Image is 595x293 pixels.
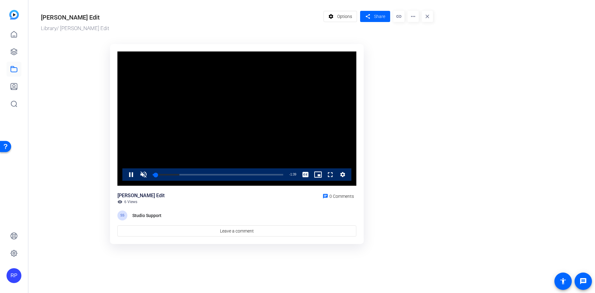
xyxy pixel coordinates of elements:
mat-icon: close [422,11,433,22]
img: blue-gradient.svg [9,10,19,20]
a: 0 Comments [320,192,356,199]
mat-icon: share [364,12,372,21]
mat-icon: settings [327,11,335,22]
div: SS [117,211,127,220]
mat-icon: accessibility [559,277,567,285]
div: / [PERSON_NAME] Edit [41,24,320,33]
mat-icon: message [580,277,587,285]
button: Options [324,11,357,22]
a: Library [41,25,57,31]
span: - [289,173,290,176]
button: Pause [125,168,137,181]
mat-icon: link [393,11,404,22]
button: Unmute [137,168,150,181]
div: [PERSON_NAME] Edit [117,192,165,199]
span: 6 Views [124,199,137,204]
mat-icon: more_horiz [408,11,419,22]
button: Picture-in-Picture [312,168,324,181]
a: Leave a comment [117,225,356,237]
span: Share [374,13,385,20]
span: 1:39 [290,173,296,176]
button: Share [360,11,390,22]
div: [PERSON_NAME] Edit [41,13,100,22]
div: Video Player [117,51,356,186]
div: Progress Bar [153,174,283,175]
button: Captions [299,168,312,181]
mat-icon: chat [323,193,328,199]
span: Leave a comment [220,228,254,234]
span: Options [337,11,352,22]
div: RP [7,268,21,283]
button: Fullscreen [324,168,337,181]
div: Studio Support [132,212,163,219]
mat-icon: visibility [117,199,122,204]
span: 0 Comments [329,194,354,199]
